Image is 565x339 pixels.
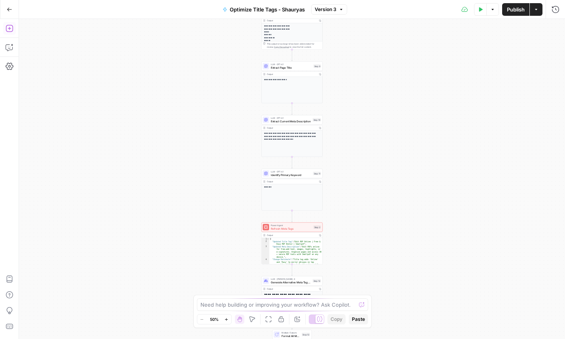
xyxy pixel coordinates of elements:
g: Edge from step_11 to step_2 [291,211,293,222]
g: Edge from step_8 to step_9 [291,50,293,61]
div: Output [267,126,317,129]
span: Identify Primary Keyword [271,173,312,177]
span: Extract Current Meta Description [271,119,311,123]
g: Edge from step_10 to step_11 [291,157,293,169]
span: Publish [507,6,525,13]
div: Step 10 [313,118,321,122]
button: Publish [502,3,529,16]
span: Copy [331,316,342,323]
div: Step 9 [314,64,321,68]
div: Step 13 [302,333,310,336]
div: Output [267,234,317,237]
button: Version 3 [311,4,347,15]
div: Output [267,287,317,290]
div: Step 2 [314,225,321,229]
div: Step 11 [313,172,321,175]
span: Copy the output [274,46,289,48]
span: Generate Alternative Meta Tag Options [271,280,311,284]
button: Paste [349,314,368,324]
div: LLM · GPT-4.1Identify Primary KeywordStep 11Output**** *** [261,169,323,211]
span: Format All Meta Tag Options [282,334,300,338]
span: LLM · GPT-4.1 [271,63,312,66]
div: 2 [262,240,270,245]
div: Power AgentRefresh Meta TagsStep 2Output{ "Updated Title Tag":"Edit PDF Online | Free & Easy PDF ... [261,223,323,264]
span: LLM · GPT-4.1 [271,170,312,173]
g: Edge from step_9 to step_10 [291,103,293,115]
span: Refresh Meta Tags [271,227,312,230]
span: Paste [352,316,365,323]
button: Copy [327,314,346,324]
span: LLM · GPT-4.1 [271,116,311,120]
button: Optimize Title Tags - Shauryas [218,3,310,16]
span: Version 3 [315,6,336,13]
div: 3 [262,245,270,258]
span: Extract Page Title [271,66,312,69]
div: 1 [262,238,270,241]
span: Optimize Title Tags - Shauryas [230,6,305,13]
g: Edge from step_12 to step_13 [291,318,293,330]
span: Toggle code folding, rows 1 through 5 [267,238,269,241]
div: Output [267,180,317,183]
span: LLM · [PERSON_NAME] 4 [271,277,311,281]
div: 4 [262,258,270,282]
span: Multiple Outputs [282,331,300,334]
span: 50% [210,316,219,322]
div: This output is too large & has been abbreviated for review. to view the full content. [267,42,321,49]
g: Edge from step_2 to step_12 [291,264,293,276]
span: Power Agent [271,224,312,227]
div: Output [267,73,317,76]
div: Step 12 [313,279,321,283]
div: Output [267,19,317,22]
